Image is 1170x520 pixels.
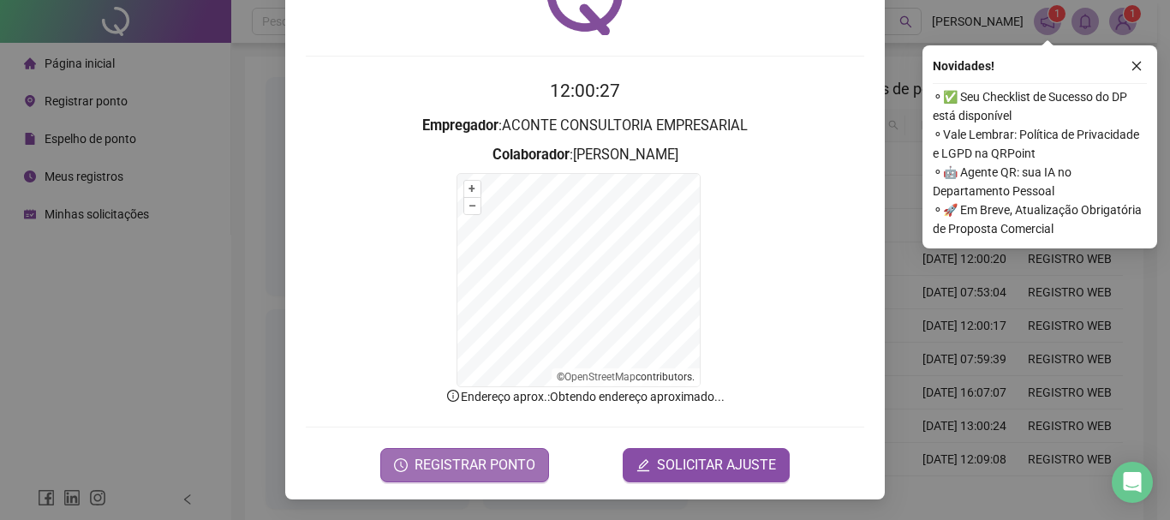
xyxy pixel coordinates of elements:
span: ⚬ 🚀 Em Breve, Atualização Obrigatória de Proposta Comercial [933,200,1147,238]
h3: : [PERSON_NAME] [306,144,864,166]
h3: : ACONTE CONSULTORIA EMPRESARIAL [306,115,864,137]
span: edit [636,458,650,472]
span: close [1131,60,1143,72]
div: Open Intercom Messenger [1112,462,1153,503]
span: Novidades ! [933,57,994,75]
span: ⚬ Vale Lembrar: Política de Privacidade e LGPD na QRPoint [933,125,1147,163]
span: REGISTRAR PONTO [415,455,535,475]
strong: Empregador [422,117,498,134]
span: info-circle [445,388,461,403]
p: Endereço aprox. : Obtendo endereço aproximado... [306,387,864,406]
button: – [464,198,481,214]
li: © contributors. [557,371,695,383]
button: REGISTRAR PONTO [380,448,549,482]
span: SOLICITAR AJUSTE [657,455,776,475]
span: ⚬ 🤖 Agente QR: sua IA no Departamento Pessoal [933,163,1147,200]
button: editSOLICITAR AJUSTE [623,448,790,482]
span: ⚬ ✅ Seu Checklist de Sucesso do DP está disponível [933,87,1147,125]
a: OpenStreetMap [564,371,636,383]
strong: Colaborador [492,146,570,163]
span: clock-circle [394,458,408,472]
button: + [464,181,481,197]
time: 12:00:27 [550,81,620,101]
